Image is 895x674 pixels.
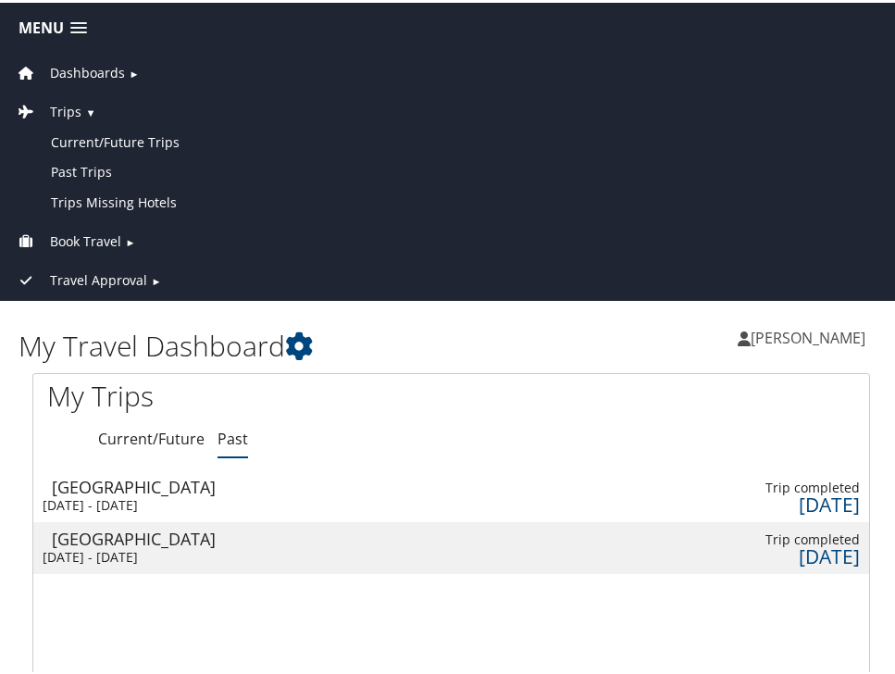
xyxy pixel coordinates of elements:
[672,493,860,510] div: [DATE]
[672,477,860,493] div: Trip completed
[50,268,147,288] span: Travel Approval
[738,307,884,363] a: [PERSON_NAME]
[751,325,865,345] span: [PERSON_NAME]
[47,374,438,413] h1: My Trips
[50,60,125,81] span: Dashboards
[50,99,81,119] span: Trips
[9,10,96,41] a: Menu
[14,268,147,286] a: Travel Approval
[85,103,95,117] span: ▼
[50,229,121,249] span: Book Travel
[52,528,250,544] div: [GEOGRAPHIC_DATA]
[125,232,135,246] span: ►
[43,546,241,563] div: [DATE] - [DATE]
[14,100,81,118] a: Trips
[129,64,139,78] span: ►
[98,426,205,446] a: Current/Future
[151,271,161,285] span: ►
[672,529,860,545] div: Trip completed
[19,324,452,363] h1: My Travel Dashboard
[14,61,125,79] a: Dashboards
[218,426,248,446] a: Past
[43,494,241,511] div: [DATE] - [DATE]
[14,230,121,247] a: Book Travel
[672,545,860,562] div: [DATE]
[19,17,64,34] span: Menu
[52,476,250,493] div: [GEOGRAPHIC_DATA]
